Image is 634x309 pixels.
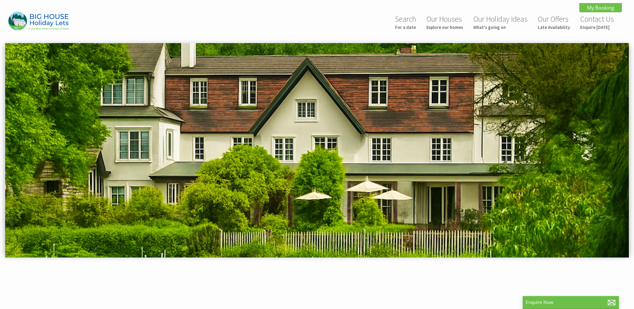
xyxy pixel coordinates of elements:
[580,14,614,30] a: Contact UsEnquire [DATE]
[538,24,570,30] small: Late Availability
[395,24,416,30] small: For a date
[473,14,527,30] a: Our Holiday IdeasWhat's going on
[580,24,614,30] small: Enquire [DATE]
[426,24,463,30] small: Explore our homes
[426,14,463,30] a: Our HousesExplore our homes
[473,24,527,30] small: What's going on
[8,12,69,30] img: Big House Holiday Lets
[526,299,616,305] p: Enquire Now
[538,14,570,30] a: Our OffersLate Availability
[579,3,622,12] a: My Booking
[395,14,416,30] a: SearchFor a date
